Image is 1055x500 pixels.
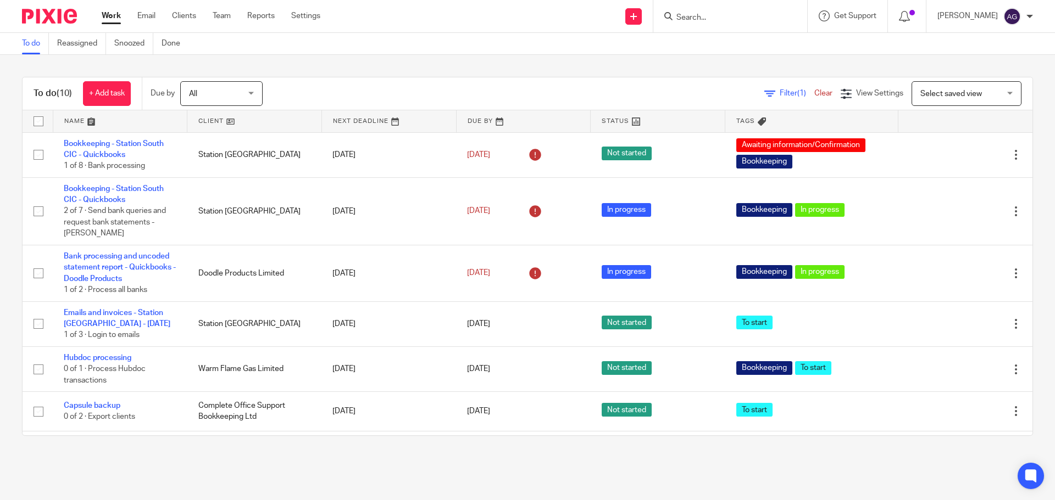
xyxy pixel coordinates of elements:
[83,81,131,106] a: + Add task
[736,265,792,279] span: Bookkeeping
[675,13,774,23] input: Search
[102,10,121,21] a: Work
[602,403,652,417] span: Not started
[64,365,146,384] span: 0 of 1 · Process Hubdoc transactions
[321,245,456,302] td: [DATE]
[247,10,275,21] a: Reports
[187,301,322,346] td: Station [GEOGRAPHIC_DATA]
[920,90,982,98] span: Select saved view
[602,147,652,160] span: Not started
[736,118,755,124] span: Tags
[736,138,865,152] span: Awaiting information/Confirmation
[187,132,322,177] td: Station [GEOGRAPHIC_DATA]
[467,365,490,373] span: [DATE]
[291,10,320,21] a: Settings
[64,331,140,339] span: 1 of 3 · Login to emails
[64,309,170,328] a: Emails and invoices - Station [GEOGRAPHIC_DATA] - [DATE]
[114,33,153,54] a: Snoozed
[187,245,322,302] td: Doodle Products Limited
[172,10,196,21] a: Clients
[187,346,322,391] td: Warm Flame Gas Limited
[602,265,651,279] span: In progress
[602,316,652,329] span: Not started
[189,90,197,98] span: All
[467,151,490,159] span: [DATE]
[736,316,773,329] span: To start
[736,403,773,417] span: To start
[834,12,876,20] span: Get Support
[64,354,131,362] a: Hubdoc processing
[795,203,845,217] span: In progress
[1003,8,1021,25] img: svg%3E
[795,265,845,279] span: In progress
[856,89,903,97] span: View Settings
[602,203,651,217] span: In progress
[321,301,456,346] td: [DATE]
[57,89,72,98] span: (10)
[795,361,831,375] span: To start
[64,413,135,421] span: 0 of 2 · Export clients
[797,89,806,97] span: (1)
[64,252,176,283] a: Bank processing and uncoded statement report - Quickbooks - Doodle Products
[780,89,814,97] span: Filter
[151,88,175,99] p: Due by
[187,177,322,245] td: Station [GEOGRAPHIC_DATA]
[602,361,652,375] span: Not started
[22,9,77,24] img: Pixie
[736,361,792,375] span: Bookkeeping
[187,392,322,431] td: Complete Office Support Bookkeeping Ltd
[57,33,106,54] a: Reassigned
[321,431,456,476] td: [DATE]
[814,89,832,97] a: Clear
[22,33,49,54] a: To do
[34,88,72,99] h1: To do
[213,10,231,21] a: Team
[937,10,998,21] p: [PERSON_NAME]
[64,286,147,294] span: 1 of 2 · Process all banks
[321,132,456,177] td: [DATE]
[64,140,164,159] a: Bookkeeping - Station South CIC - Quickbooks
[467,407,490,415] span: [DATE]
[187,431,322,476] td: PGS Services
[64,402,120,409] a: Capsule backup
[321,392,456,431] td: [DATE]
[64,207,166,238] span: 2 of 7 · Send bank queries and request bank statements - [PERSON_NAME]
[321,177,456,245] td: [DATE]
[736,203,792,217] span: Bookkeeping
[467,269,490,277] span: [DATE]
[467,320,490,328] span: [DATE]
[467,207,490,215] span: [DATE]
[321,346,456,391] td: [DATE]
[736,155,792,168] span: Bookkeeping
[64,185,164,204] a: Bookkeeping - Station South CIC - Quickbooks
[64,162,145,170] span: 1 of 8 · Bank processing
[162,33,188,54] a: Done
[137,10,156,21] a: Email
